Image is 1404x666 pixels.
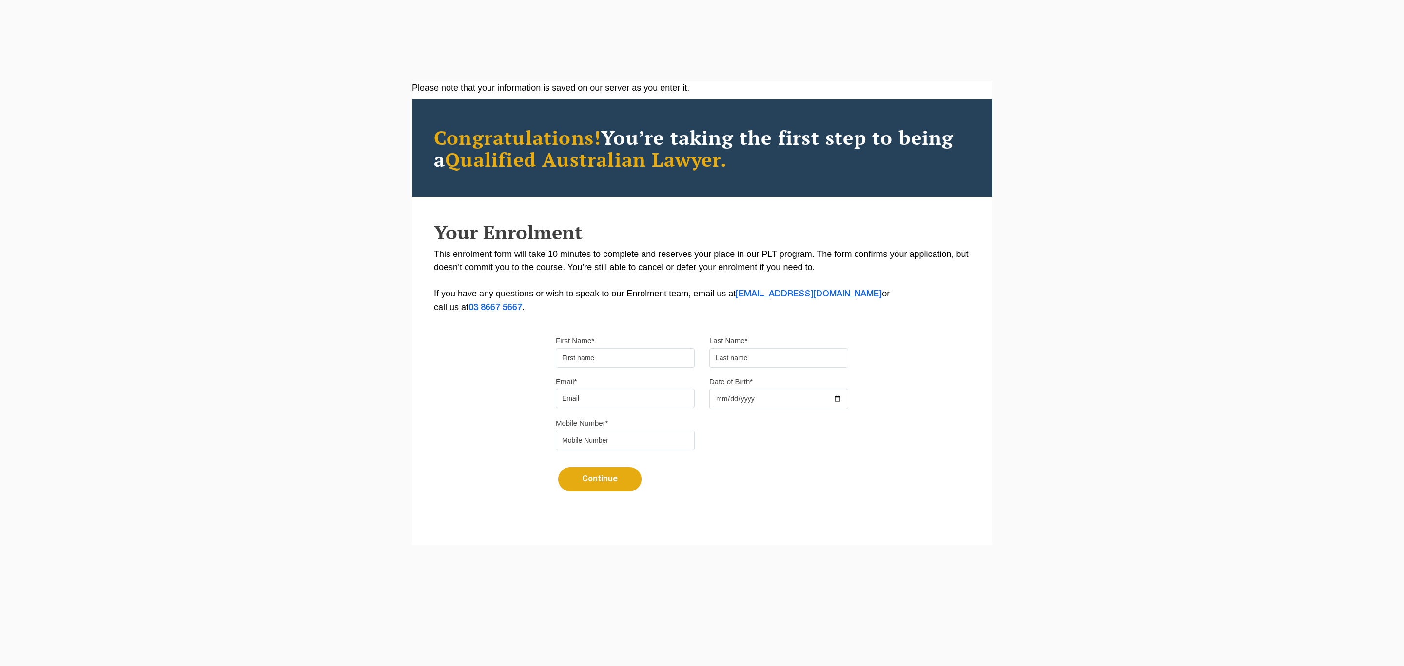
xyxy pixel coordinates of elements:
[558,467,642,491] button: Continue
[445,146,727,172] span: Qualified Australian Lawyer.
[434,124,601,150] span: Congratulations!
[556,389,695,408] input: Email
[709,348,848,368] input: Last name
[556,348,695,368] input: First name
[556,431,695,450] input: Mobile Number
[434,126,970,170] h2: You’re taking the first step to being a
[556,418,608,428] label: Mobile Number*
[709,377,753,387] label: Date of Birth*
[556,377,577,387] label: Email*
[434,221,970,243] h2: Your Enrolment
[709,336,747,346] label: Last Name*
[468,304,522,312] a: 03 8667 5667
[556,336,594,346] label: First Name*
[412,81,992,95] div: Please note that your information is saved on our server as you enter it.
[434,248,970,314] p: This enrolment form will take 10 minutes to complete and reserves your place in our PLT program. ...
[736,290,882,298] a: [EMAIL_ADDRESS][DOMAIN_NAME]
